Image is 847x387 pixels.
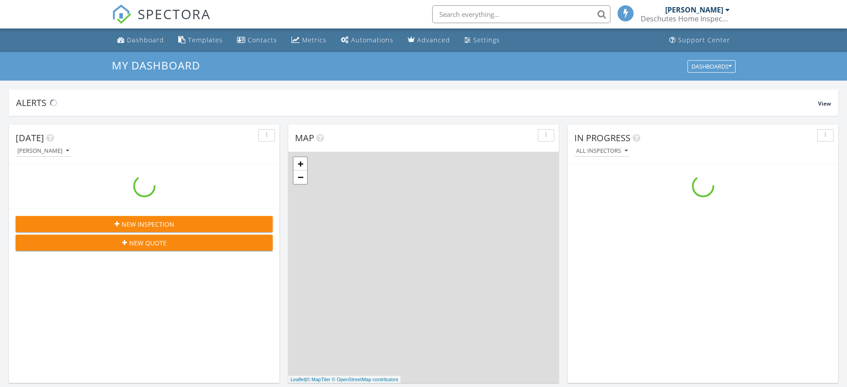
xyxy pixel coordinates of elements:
[641,14,730,23] div: Deschutes Home Inspection LLC.
[129,238,167,248] span: New Quote
[127,36,164,44] div: Dashboard
[692,63,732,69] div: Dashboards
[473,36,500,44] div: Settings
[665,5,723,14] div: [PERSON_NAME]
[112,4,131,24] img: The Best Home Inspection Software - Spectora
[351,36,393,44] div: Automations
[294,171,307,184] a: Zoom out
[687,60,736,73] button: Dashboards
[307,377,331,382] a: © MapTiler
[188,36,223,44] div: Templates
[332,377,398,382] a: © OpenStreetMap contributors
[16,216,273,232] button: New Inspection
[302,36,327,44] div: Metrics
[288,376,401,383] div: |
[175,32,226,49] a: Templates
[114,32,168,49] a: Dashboard
[233,32,281,49] a: Contacts
[432,5,610,23] input: Search everything...
[574,145,630,157] button: All Inspectors
[112,58,200,73] span: My Dashboard
[574,132,630,144] span: In Progress
[337,32,397,49] a: Automations (Basic)
[295,132,314,144] span: Map
[818,100,831,107] span: View
[17,148,69,154] div: [PERSON_NAME]
[16,97,818,109] div: Alerts
[16,145,71,157] button: [PERSON_NAME]
[404,32,454,49] a: Advanced
[417,36,450,44] div: Advanced
[122,220,174,229] span: New Inspection
[291,377,305,382] a: Leaflet
[461,32,503,49] a: Settings
[294,157,307,171] a: Zoom in
[16,235,273,251] button: New Quote
[576,148,628,154] div: All Inspectors
[678,36,730,44] div: Support Center
[16,132,44,144] span: [DATE]
[288,32,330,49] a: Metrics
[248,36,277,44] div: Contacts
[666,32,734,49] a: Support Center
[138,4,211,23] span: SPECTORA
[112,12,211,31] a: SPECTORA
